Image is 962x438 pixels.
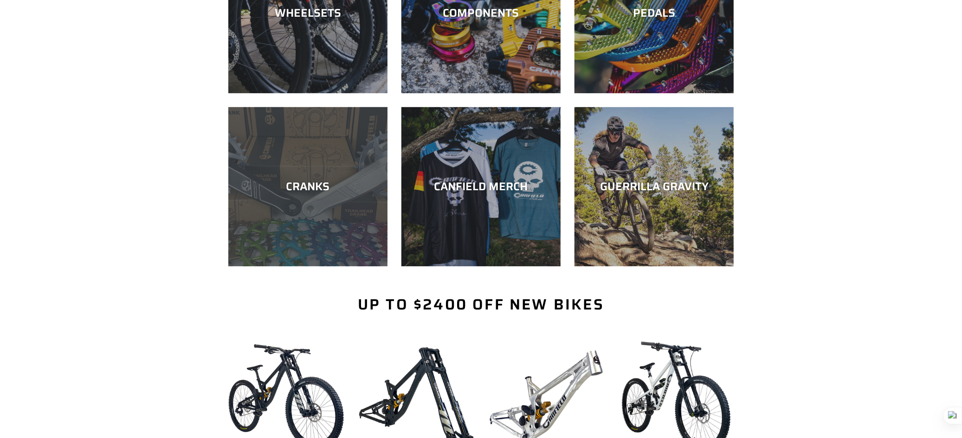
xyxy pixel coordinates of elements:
[401,7,561,20] div: COMPONENTS
[575,180,734,193] div: GUERRILLA GRAVITY
[228,7,387,20] div: WHEELSETS
[575,107,734,266] a: GUERRILLA GRAVITY
[575,7,734,20] div: PEDALS
[401,180,561,193] div: CANFIELD MERCH
[228,296,734,313] h2: Up to $2400 Off New Bikes
[228,180,387,193] div: CRANKS
[228,107,387,266] a: CRANKS
[401,107,561,266] a: CANFIELD MERCH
